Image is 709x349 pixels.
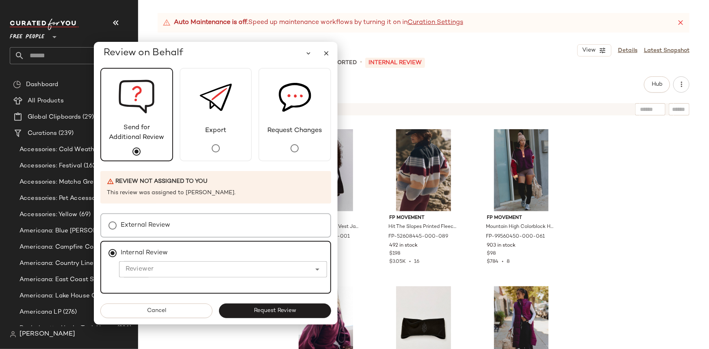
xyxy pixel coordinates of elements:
span: Request Review [254,308,296,314]
p: INTERNAL REVIEW [365,58,425,68]
span: Accessories: Pet Accessories [20,194,106,203]
span: Americana LP [20,308,61,317]
span: Hit The Slopes Printed Fleece Jacket by FP Movement at Free People in [GEOGRAPHIC_DATA], Size: XS [388,223,457,231]
span: Americana: Country Line Festival [20,259,116,268]
img: cfy_white_logo.C9jOOHJF.svg [10,19,79,30]
span: (69) [78,210,91,219]
span: FP Movement [389,215,458,222]
span: Americana: East Coast Summer [20,275,115,284]
span: $98 [487,250,496,258]
label: Internal Review [121,245,168,261]
a: Details [618,46,637,55]
span: Request Changes [262,126,328,136]
span: Mountain High Colorblock Half Zip Fleece Jacket by FP Movement at Free People in Red, Size: XS [486,223,555,231]
span: (162) [82,161,98,171]
span: $198 [389,250,400,258]
span: Accessories: Festival [20,161,82,171]
span: Americana: Blue [PERSON_NAME] Baby [20,226,115,236]
button: Request Review [219,303,331,318]
span: Accessories: Yellow [20,210,78,219]
span: $3.05K [389,259,406,264]
span: (239) [57,129,74,138]
span: $784 [487,259,499,264]
span: This review was assigned to [PERSON_NAME]. [107,189,236,197]
div: Speed up maintenance workflows by turning it on in [163,18,463,28]
img: svg%3e [10,331,16,338]
img: svg%3e [199,69,232,126]
span: Send for Additional Review [101,123,172,143]
span: • [406,259,414,264]
label: External Review [121,217,170,234]
span: Bachelorette: Honky Tonk Honey [20,324,115,333]
span: 8 [507,259,510,264]
span: Cancel [147,308,166,314]
span: Americana: Lake House Club [20,291,106,301]
span: Curations [28,129,57,138]
span: Review not assigned to you [115,178,207,186]
span: 16 [414,259,419,264]
img: svg%3e [118,69,155,123]
a: Latest Snapshot [644,46,689,55]
span: • [499,259,507,264]
img: svg%3e [13,80,21,89]
button: View [577,44,611,56]
span: [PERSON_NAME] [20,329,75,339]
span: Hub [651,81,663,88]
button: Cancel [100,303,212,318]
span: All Products [28,96,64,106]
span: 492 in stock [389,242,418,249]
span: Americana: Campfire Collective [20,243,115,252]
span: 903 in stock [487,242,516,249]
span: FP-52608445-000-089 [388,233,448,241]
span: FP Movement [487,215,556,222]
span: Accessories: Cold Weather [20,145,100,154]
span: Dashboard [26,80,58,89]
button: Hub [644,76,670,93]
span: View [582,47,596,54]
i: Open [312,264,322,274]
span: Global Clipboards [28,113,81,122]
img: 99560450_061_d [481,129,562,211]
span: (276) [61,308,77,317]
strong: Auto Maintenance is off. [174,18,248,28]
img: svg%3e [279,69,311,126]
span: Accessories: Matcha Green [20,178,101,187]
img: 52608445_089_b [383,129,464,211]
span: Free People [10,28,45,42]
a: Curation Settings [408,18,463,28]
span: FP-99560450-000-061 [486,233,545,241]
span: Export [199,126,232,136]
span: (29) [81,113,94,122]
span: • [360,58,362,67]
